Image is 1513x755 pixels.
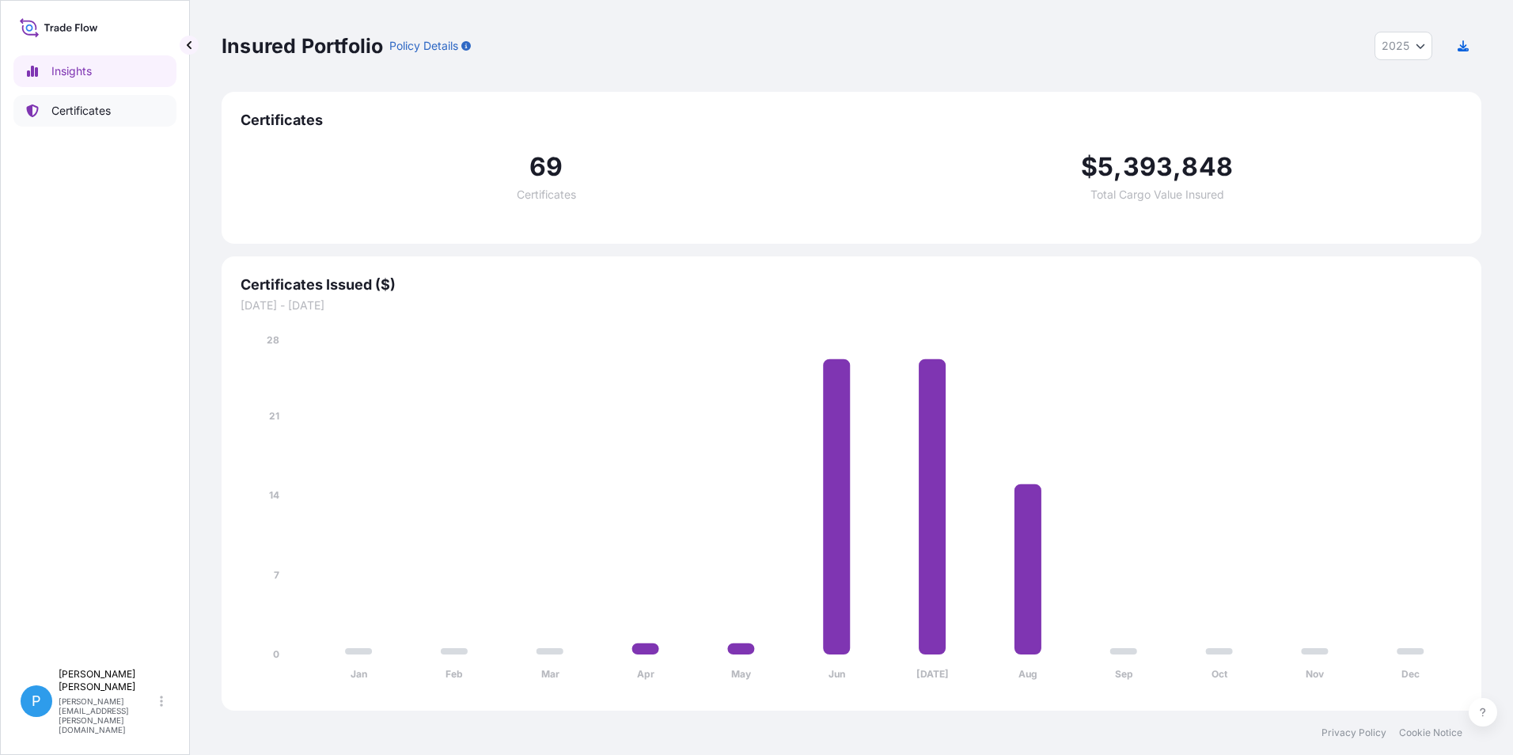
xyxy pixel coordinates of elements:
tspan: Jun [829,668,845,680]
tspan: Oct [1212,668,1228,680]
a: Privacy Policy [1322,727,1386,739]
tspan: May [731,668,752,680]
span: Total Cargo Value Insured [1090,189,1224,200]
span: $ [1081,154,1098,180]
span: Certificates Issued ($) [241,275,1462,294]
span: , [1113,154,1122,180]
tspan: Apr [637,668,654,680]
span: 69 [529,154,563,180]
p: [PERSON_NAME][EMAIL_ADDRESS][PERSON_NAME][DOMAIN_NAME] [59,696,157,734]
button: Year Selector [1375,32,1432,60]
tspan: 7 [274,569,279,581]
span: [DATE] - [DATE] [241,298,1462,313]
span: P [32,693,41,709]
a: Insights [13,55,176,87]
span: , [1173,154,1181,180]
p: Insured Portfolio [222,33,383,59]
tspan: Jan [351,668,367,680]
tspan: 28 [267,334,279,346]
p: Policy Details [389,38,458,54]
p: Insights [51,63,92,79]
span: Certificates [517,189,576,200]
tspan: Sep [1115,668,1133,680]
span: 2025 [1382,38,1409,54]
p: [PERSON_NAME] [PERSON_NAME] [59,668,157,693]
tspan: Feb [446,668,463,680]
tspan: Nov [1306,668,1325,680]
tspan: Aug [1018,668,1037,680]
span: 848 [1181,154,1233,180]
tspan: Dec [1401,668,1420,680]
span: Certificates [241,111,1462,130]
tspan: [DATE] [916,668,949,680]
tspan: Mar [541,668,559,680]
tspan: 14 [269,489,279,501]
a: Cookie Notice [1399,727,1462,739]
tspan: 0 [273,648,279,660]
span: 5 [1098,154,1113,180]
tspan: 21 [269,410,279,422]
span: 393 [1123,154,1174,180]
a: Certificates [13,95,176,127]
p: Certificates [51,103,111,119]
